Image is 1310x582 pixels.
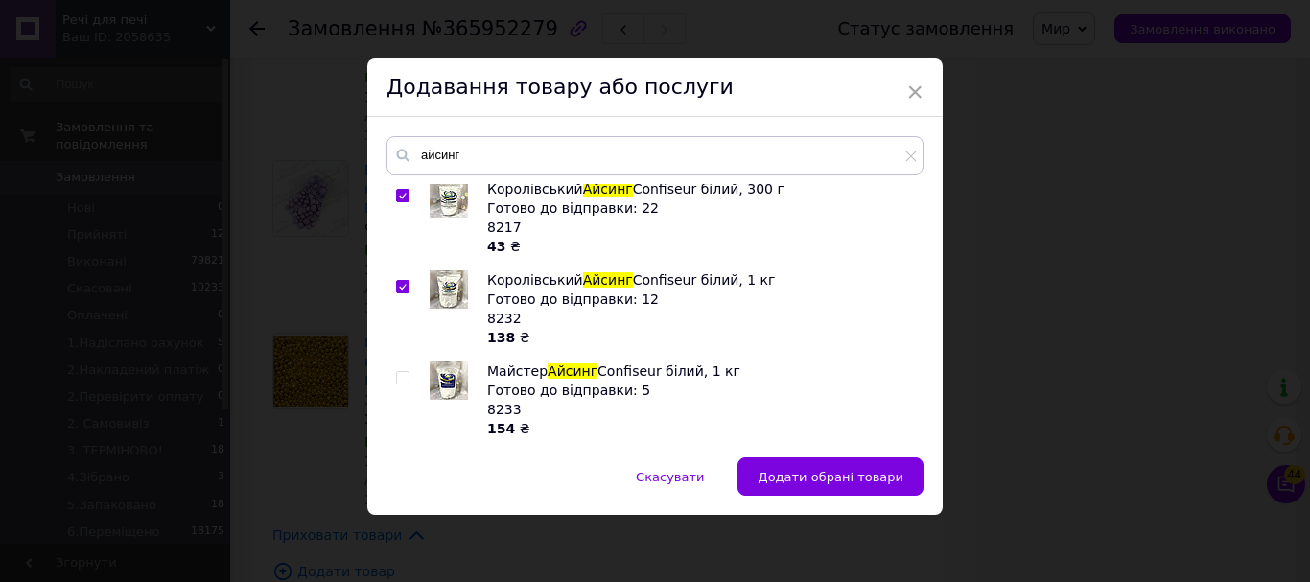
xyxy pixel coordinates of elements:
span: Айсинг [583,181,633,197]
span: Скасувати [636,470,704,484]
b: 154 [487,421,515,436]
img: Королівський Айсинг Confiseur білий, 300 г [430,179,468,218]
span: 8233 [487,402,522,417]
div: Готово до відправки: 12 [487,290,913,309]
span: Королівський [487,181,583,197]
div: ₴ [487,237,913,256]
div: ₴ [487,328,913,347]
span: Confiseur білий, 1 кг [633,272,776,288]
button: Скасувати [616,457,724,496]
button: Додати обрані товари [737,457,924,496]
div: Готово до відправки: 22 [487,198,913,218]
span: 8232 [487,311,522,326]
div: Додавання товару або послуги [367,58,943,117]
span: × [906,76,924,108]
span: Додати обрані товари [758,470,903,484]
b: 43 [487,239,505,254]
span: Айсинг [548,363,597,379]
span: Confiseur білий, 1 кг [597,363,740,379]
b: 138 [487,330,515,345]
span: Confiseur білий, 300 г [633,181,784,197]
input: Пошук за товарами та послугами [386,136,924,175]
span: Айсинг [583,272,633,288]
div: ₴ [487,419,913,438]
img: Майстер Айсинг Confiseur білий, 1 кг [430,361,468,400]
span: 8217 [487,220,522,235]
span: Майстер [487,363,548,379]
div: Готово до відправки: 5 [487,381,913,400]
span: Королівський [487,272,583,288]
img: Королівський Айсинг Confiseur білий, 1 кг [430,270,468,309]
